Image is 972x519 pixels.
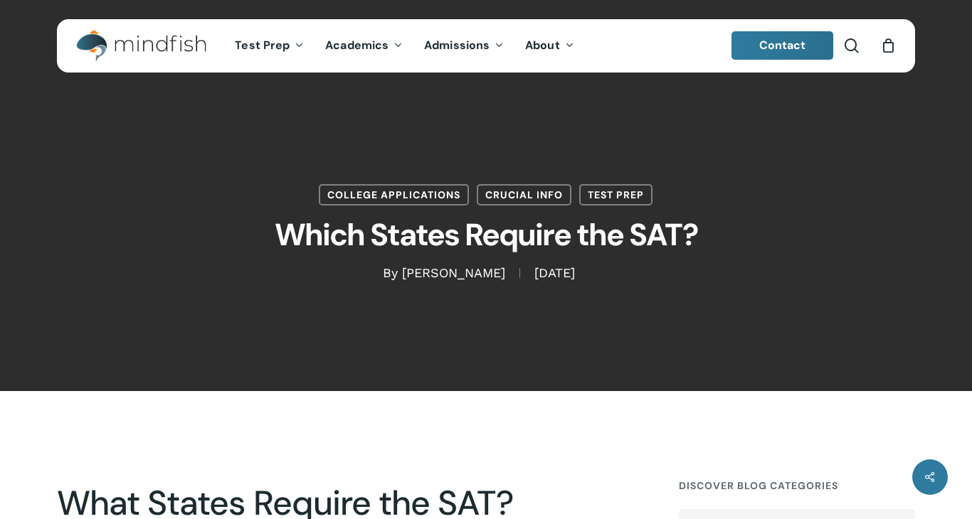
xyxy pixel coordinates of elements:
[130,205,842,264] h1: Which States Require the SAT?
[424,38,490,53] span: Admissions
[579,184,653,205] a: Test Prep
[57,19,915,73] header: Main Menu
[413,40,514,52] a: Admissions
[477,184,571,205] a: Crucial Info
[319,184,469,205] a: College Applications
[514,40,585,52] a: About
[519,268,589,278] span: [DATE]
[759,38,806,53] span: Contact
[325,38,389,53] span: Academics
[315,40,413,52] a: Academics
[224,19,584,73] nav: Main Menu
[525,38,560,53] span: About
[383,268,398,278] span: By
[679,473,915,498] h4: Discover Blog Categories
[731,31,834,60] a: Contact
[235,38,290,53] span: Test Prep
[402,265,505,280] a: [PERSON_NAME]
[224,40,315,52] a: Test Prep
